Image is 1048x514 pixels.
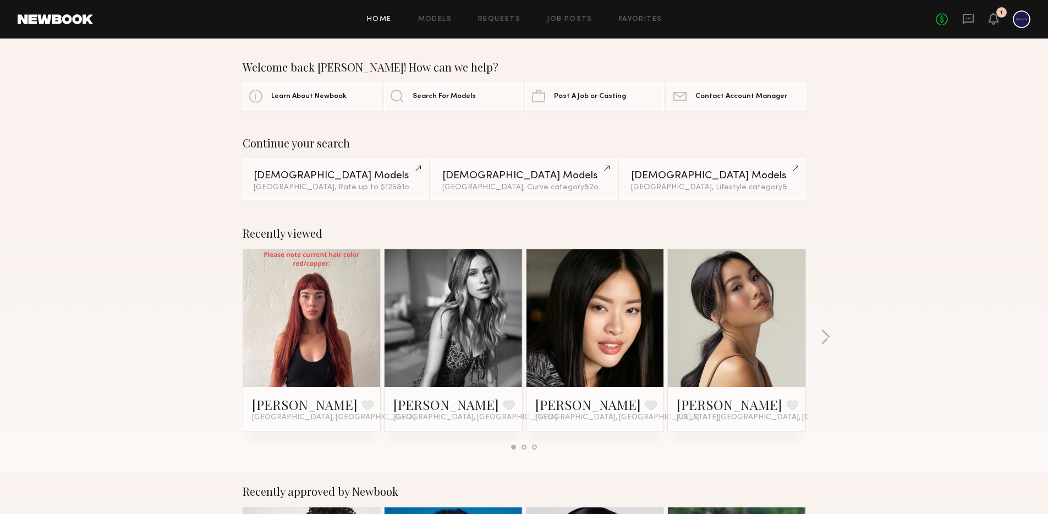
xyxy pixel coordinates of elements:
div: [GEOGRAPHIC_DATA], Rate up to $125 [254,184,417,192]
span: Search For Models [413,93,476,100]
a: Favorites [619,16,662,23]
a: Job Posts [547,16,592,23]
div: [DEMOGRAPHIC_DATA] Models [631,171,794,181]
a: [PERSON_NAME] [252,396,358,413]
a: Models [418,16,452,23]
div: [GEOGRAPHIC_DATA], Lifestyle category [631,184,794,192]
span: & 2 other filter s [584,184,637,191]
div: [DEMOGRAPHIC_DATA] Models [254,171,417,181]
a: Search For Models [384,83,523,110]
span: [GEOGRAPHIC_DATA], [GEOGRAPHIC_DATA] [535,413,699,422]
span: [US_STATE][GEOGRAPHIC_DATA], [GEOGRAPHIC_DATA] [677,413,882,422]
span: Post A Job or Casting [554,93,626,100]
div: Continue your search [243,136,806,150]
a: Requests [478,16,520,23]
div: 1 [1000,10,1003,16]
a: Learn About Newbook [243,83,381,110]
span: & 1 other filter [397,184,444,191]
div: [GEOGRAPHIC_DATA], Curve category [442,184,606,192]
span: [GEOGRAPHIC_DATA], [GEOGRAPHIC_DATA] [393,413,557,422]
div: Recently approved by Newbook [243,485,806,498]
a: [DEMOGRAPHIC_DATA] Models[GEOGRAPHIC_DATA], Curve category&2other filters [431,158,617,200]
span: & 2 other filter s [782,184,835,191]
a: [PERSON_NAME] [677,396,782,413]
a: Contact Account Manager [667,83,805,110]
a: [DEMOGRAPHIC_DATA] Models[GEOGRAPHIC_DATA], Lifestyle category&2other filters [620,158,805,200]
a: Post A Job or Casting [525,83,664,110]
a: Home [367,16,392,23]
div: [DEMOGRAPHIC_DATA] Models [442,171,606,181]
span: Learn About Newbook [271,93,347,100]
div: Welcome back [PERSON_NAME]! How can we help? [243,61,806,74]
a: [PERSON_NAME] [393,396,499,413]
span: Contact Account Manager [695,93,787,100]
a: [DEMOGRAPHIC_DATA] Models[GEOGRAPHIC_DATA], Rate up to $125&1other filter [243,158,428,200]
span: [GEOGRAPHIC_DATA], [GEOGRAPHIC_DATA] [252,413,416,422]
div: Recently viewed [243,227,806,240]
a: [PERSON_NAME] [535,396,641,413]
